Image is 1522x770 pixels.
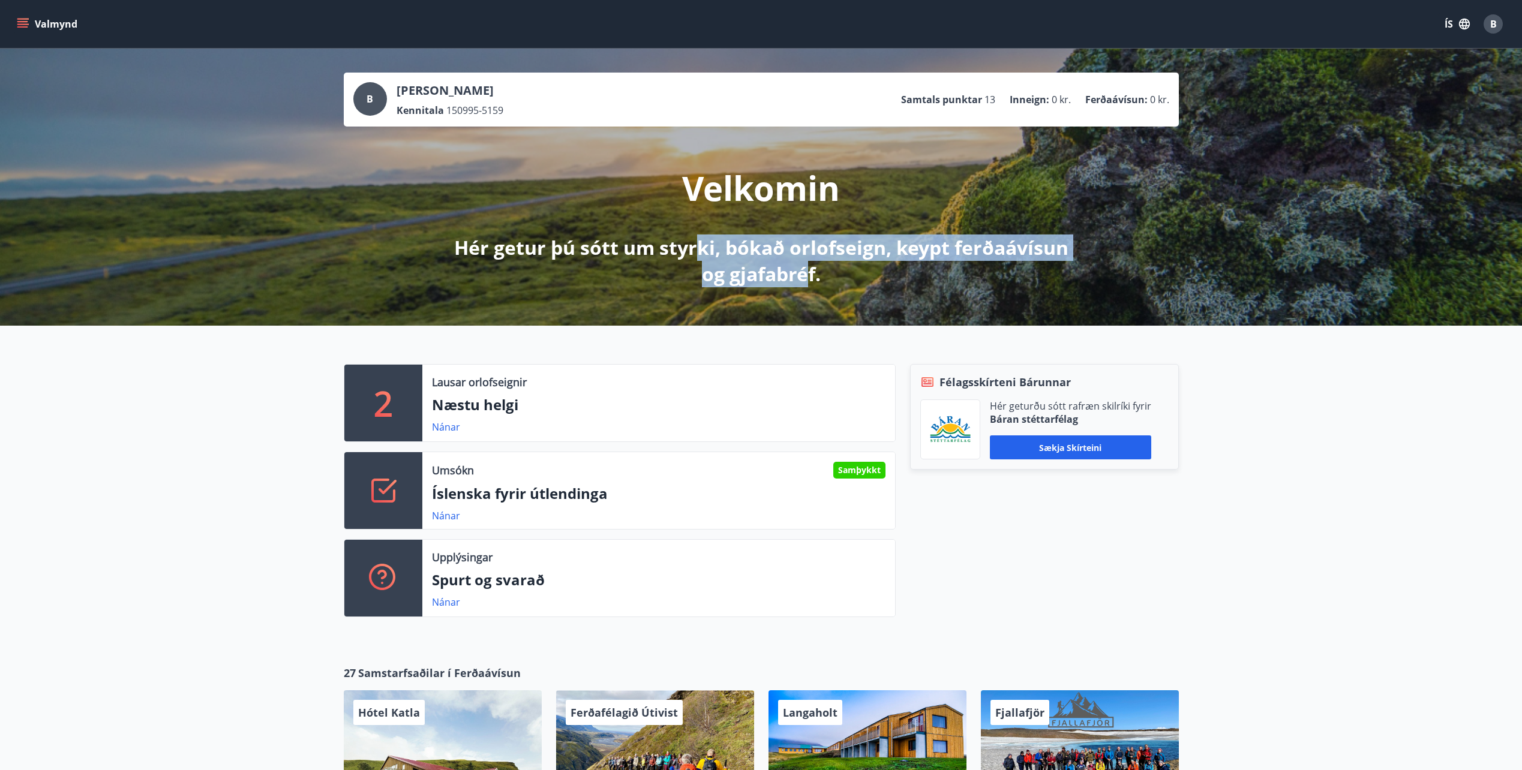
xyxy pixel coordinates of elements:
span: Ferðafélagið Útivist [571,705,678,720]
p: Upplýsingar [432,549,493,565]
span: 150995-5159 [446,104,503,117]
button: ÍS [1438,13,1476,35]
p: Lausar orlofseignir [432,374,527,390]
span: Fjallafjör [995,705,1044,720]
p: Hér getur þú sótt um styrki, bókað orlofseign, keypt ferðaávísun og gjafabréf. [445,234,1078,287]
button: B [1479,10,1508,38]
span: 0 kr. [1150,93,1169,106]
a: Nánar [432,595,460,609]
span: 27 [344,665,356,681]
p: Næstu helgi [432,395,885,415]
p: Samtals punktar [901,93,982,106]
a: Nánar [432,509,460,522]
img: Bz2lGXKH3FXEIQKvoQ8VL0Fr0uCiWgfgA3I6fSs8.png [930,416,971,444]
button: menu [14,13,82,35]
p: Spurt og svarað [432,570,885,590]
p: 2 [374,380,393,426]
span: Samstarfsaðilar í Ferðaávísun [358,665,521,681]
p: Hér geturðu sótt rafræn skilríki fyrir [990,399,1151,413]
span: 0 kr. [1052,93,1071,106]
p: Báran stéttarfélag [990,413,1151,426]
p: Inneign : [1010,93,1049,106]
span: B [1490,17,1497,31]
p: Kennitala [397,104,444,117]
p: Umsókn [432,462,474,478]
p: Íslenska fyrir útlendinga [432,483,885,504]
a: Nánar [432,420,460,434]
p: Velkomin [682,165,840,210]
span: 13 [984,93,995,106]
span: Hótel Katla [358,705,420,720]
span: B [367,92,373,106]
div: Samþykkt [833,462,885,479]
span: Félagsskírteni Bárunnar [939,374,1071,390]
button: Sækja skírteini [990,435,1151,459]
span: Langaholt [783,705,837,720]
p: Ferðaávísun : [1085,93,1148,106]
p: [PERSON_NAME] [397,82,503,99]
